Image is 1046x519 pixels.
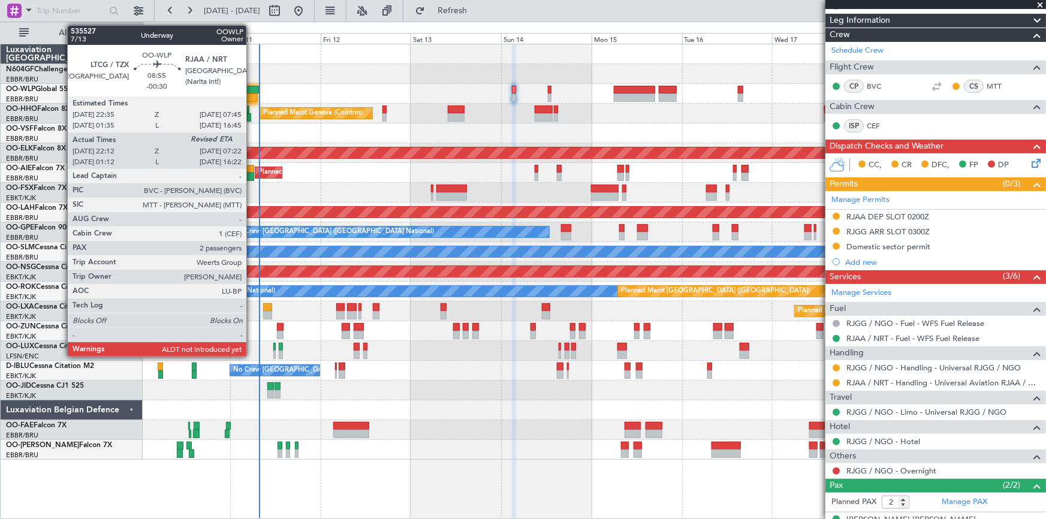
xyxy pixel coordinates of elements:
a: MTT [987,81,1014,92]
span: (2/2) [1003,479,1020,491]
a: EBBR/BRU [6,114,38,123]
span: D-IBLU [6,363,29,370]
a: EBBR/BRU [6,95,38,104]
a: EBKT/KJK [6,391,36,400]
span: Pax [830,479,843,493]
a: EBBR/BRU [6,75,38,84]
a: N604GFChallenger 604 [6,66,86,73]
span: Leg Information [830,14,890,28]
div: RJAA DEP SLOT 0200Z [846,212,929,222]
a: EBBR/BRU [6,154,38,163]
div: A/C Unavailable [GEOGRAPHIC_DATA] ([GEOGRAPHIC_DATA] National) [53,282,276,300]
span: Fuel [830,302,846,316]
a: EBBR/BRU [6,233,38,242]
span: OO-ZUN [6,323,36,330]
a: OO-LUXCessna Citation CJ4 [6,343,101,350]
a: OO-SLMCessna Citation XLS [6,244,101,251]
span: DP [998,159,1009,171]
span: Dispatch Checks and Weather [830,140,943,153]
a: OO-VSFFalcon 8X [6,125,67,132]
span: (0/3) [1003,177,1020,190]
div: Fri 12 [321,33,411,44]
a: RJGG / NGO - Fuel - WFS Fuel Release [846,318,984,328]
div: Planned Maint [GEOGRAPHIC_DATA] ([GEOGRAPHIC_DATA]) [621,282,810,300]
div: Wed 17 [772,33,863,44]
div: Add new [845,257,1040,267]
a: EBKT/KJK [6,194,36,203]
div: Wed 10 [140,33,230,44]
div: Sat 13 [411,33,501,44]
span: Cabin Crew [830,100,875,114]
div: Tue 16 [682,33,773,44]
a: EBBR/BRU [6,431,38,440]
a: D-IBLUCessna Citation M2 [6,363,94,370]
a: RJAA / NRT - Handling - Universal Aviation RJAA / NRT [846,378,1040,388]
a: OO-FSXFalcon 7X [6,185,67,192]
a: RJGG / NGO - Hotel [846,436,920,446]
a: OO-FAEFalcon 7X [6,422,67,429]
button: Refresh [409,1,481,20]
span: OO-AIE [6,165,32,172]
a: EBBR/BRU [6,213,38,222]
span: DFC, [932,159,949,171]
div: [DATE] [145,24,165,34]
a: OO-ZUNCessna Citation CJ4 [6,323,103,330]
a: OO-[PERSON_NAME]Falcon 7X [6,442,112,449]
a: BVC [867,81,894,92]
a: OO-LXACessna Citation CJ4 [6,303,101,310]
a: OO-WLPGlobal 5500 [6,86,76,93]
span: OO-[PERSON_NAME] [6,442,79,449]
div: No Crew [GEOGRAPHIC_DATA] ([GEOGRAPHIC_DATA] National) [233,223,434,241]
span: Permits [830,177,858,191]
a: EBBR/BRU [6,451,38,460]
a: EBBR/BRU [6,134,38,143]
a: CEF [867,120,894,131]
div: CS [964,80,984,93]
span: CR [902,159,912,171]
span: OO-LUX [6,343,34,350]
span: FP [969,159,978,171]
a: Manage Permits [831,194,890,206]
a: OO-ROKCessna Citation CJ4 [6,283,103,291]
span: OO-LAH [6,204,35,212]
span: CC, [869,159,882,171]
label: Planned PAX [831,496,876,508]
div: Domestic sector permit [846,242,930,252]
a: EBKT/KJK [6,292,36,301]
a: LFSN/ENC [6,352,39,361]
span: [DATE] - [DATE] [204,5,260,16]
div: Thu 11 [230,33,321,44]
a: Manage PAX [942,496,987,508]
span: OO-VSF [6,125,34,132]
span: N604GF [6,66,34,73]
span: OO-FSX [6,185,34,192]
span: Travel [830,391,852,405]
a: EBKT/KJK [6,372,36,381]
a: Schedule Crew [831,45,884,57]
div: CP [844,80,864,93]
a: OO-GPEFalcon 900EX EASy II [6,224,105,231]
span: OO-SLM [6,244,35,251]
a: OO-JIDCessna CJ1 525 [6,382,84,390]
div: Planned Maint [GEOGRAPHIC_DATA] ([GEOGRAPHIC_DATA]) [798,302,987,320]
a: RJAA / NRT - Fuel - WFS Fuel Release [846,333,979,343]
span: OO-ROK [6,283,36,291]
a: RJGG / NGO - Overnight [846,466,936,476]
div: ISP [844,119,864,132]
div: Mon 15 [592,33,682,44]
a: EBKT/KJK [6,312,36,321]
span: OO-HHO [6,105,37,113]
span: OO-WLP [6,86,35,93]
a: OO-ELKFalcon 8X [6,145,66,152]
span: Handling [830,346,864,360]
span: Others [830,449,856,463]
span: OO-JID [6,382,31,390]
input: Trip Number [37,2,105,20]
div: Sun 14 [501,33,592,44]
a: EBBR/BRU [6,253,38,262]
span: Hotel [830,420,850,434]
a: RJGG / NGO - Limo - Universal RJGG / NGO [846,407,1006,417]
a: OO-LAHFalcon 7X [6,204,68,212]
span: All Aircraft [31,29,126,37]
span: Flight Crew [830,61,874,74]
